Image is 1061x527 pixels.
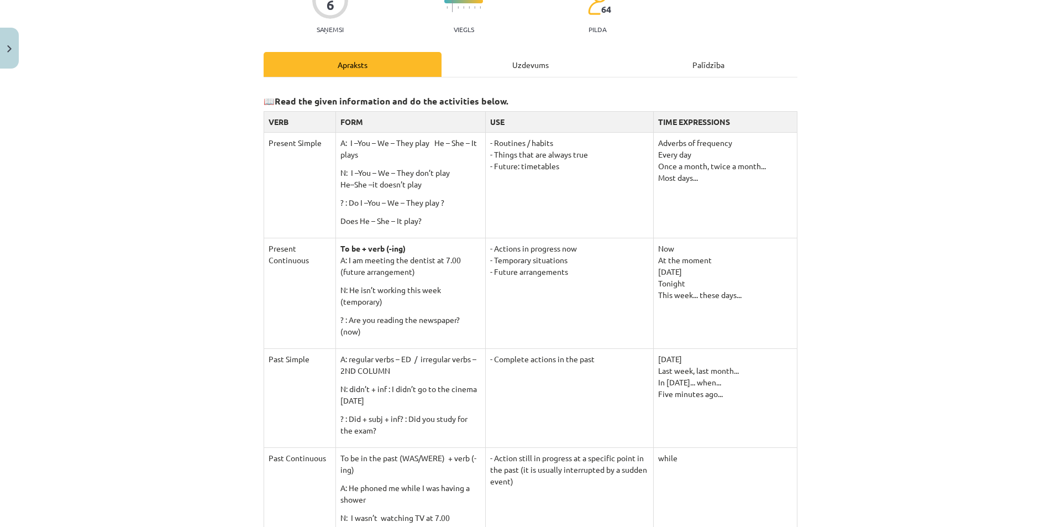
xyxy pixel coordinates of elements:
p: N: I wasn’t watching TV at 7.00 [340,512,481,524]
td: [DATE] Last week, last month... In [DATE]... when... Five minutes ago... [653,348,797,447]
p: N: I –You – We – They don’t play He–She –it doesn’t play [340,167,481,190]
p: A: I am meeting the dentist at 7.00 (future arrangement) [340,254,481,278]
img: icon-short-line-57e1e144782c952c97e751825c79c345078a6d821885a25fce030b3d8c18986b.svg [474,6,475,9]
p: To be in the past (WAS/WERE) + verb (-ing) [340,452,481,476]
div: Uzdevums [442,52,619,77]
span: 64 [601,4,611,14]
td: Now At the moment [DATE] Tonight This week... these days... [653,238,797,348]
td: Past Simple [264,348,336,447]
div: Apraksts [264,52,442,77]
h3: 📖 [264,87,797,108]
td: - Routines / habits - Things that are always true - Future: timetables [485,132,653,238]
p: ? : Are you reading the newspaper? (now) [340,314,481,337]
p: pilda [589,25,606,33]
strong: Read the given information and do the activities below. [275,95,508,107]
p: N: didn’t + inf : I didn’t go to the cinema [DATE] [340,383,481,406]
p: A: He phoned me while I was having a shower [340,482,481,505]
th: VERB [264,111,336,132]
th: FORM [335,111,485,132]
td: Adverbs of frequency Every day Once a month, twice a month... Most days... [653,132,797,238]
div: Palīdzība [619,52,797,77]
p: ? : Do I –You – We – They play ? [340,197,481,208]
b: To be + verb (-ing) [340,243,406,253]
img: icon-short-line-57e1e144782c952c97e751825c79c345078a6d821885a25fce030b3d8c18986b.svg [463,6,464,9]
p: N: He isn’t working this week (temporary) [340,284,481,307]
td: Present Simple [264,132,336,238]
p: Does He – She – It play? [340,215,481,227]
th: USE [485,111,653,132]
img: icon-short-line-57e1e144782c952c97e751825c79c345078a6d821885a25fce030b3d8c18986b.svg [480,6,481,9]
td: Present Continuous [264,238,336,348]
td: - Complete actions in the past [485,348,653,447]
p: A: I –You – We – They play He – She – It plays [340,137,481,160]
p: Saņemsi [312,25,348,33]
img: icon-short-line-57e1e144782c952c97e751825c79c345078a6d821885a25fce030b3d8c18986b.svg [458,6,459,9]
p: A: regular verbs – ED / irregular verbs – 2ND COLUMN [340,353,481,377]
th: TIME EXPRESSIONS [653,111,797,132]
p: Viegls [454,25,474,33]
td: - Actions in progress now - Temporary situations - Future arrangements [485,238,653,348]
img: icon-close-lesson-0947bae3869378f0d4975bcd49f059093ad1ed9edebbc8119c70593378902aed.svg [7,45,12,53]
p: ? : Did + subj + inf? : Did you study for the exam? [340,413,481,436]
img: icon-short-line-57e1e144782c952c97e751825c79c345078a6d821885a25fce030b3d8c18986b.svg [469,6,470,9]
img: icon-short-line-57e1e144782c952c97e751825c79c345078a6d821885a25fce030b3d8c18986b.svg [447,6,448,9]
